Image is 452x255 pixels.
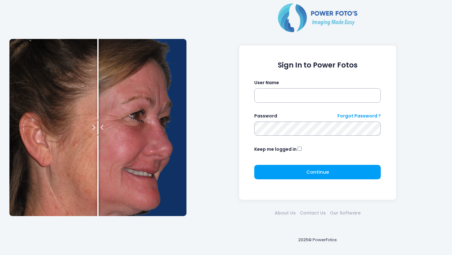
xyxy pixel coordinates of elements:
[254,146,297,153] label: Keep me logged in
[328,210,363,216] a: Our Software
[254,79,279,86] label: User Name
[192,227,443,253] div: 2025© PowerFotos
[298,210,328,216] a: Contact Us
[337,113,381,119] a: Forgot Password ?
[254,61,381,69] h1: Sign In to Power Fotos
[306,169,329,175] span: Continue
[275,2,360,33] img: Logo
[254,165,381,179] button: Continue
[254,113,277,119] label: Password
[272,210,298,216] a: About Us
